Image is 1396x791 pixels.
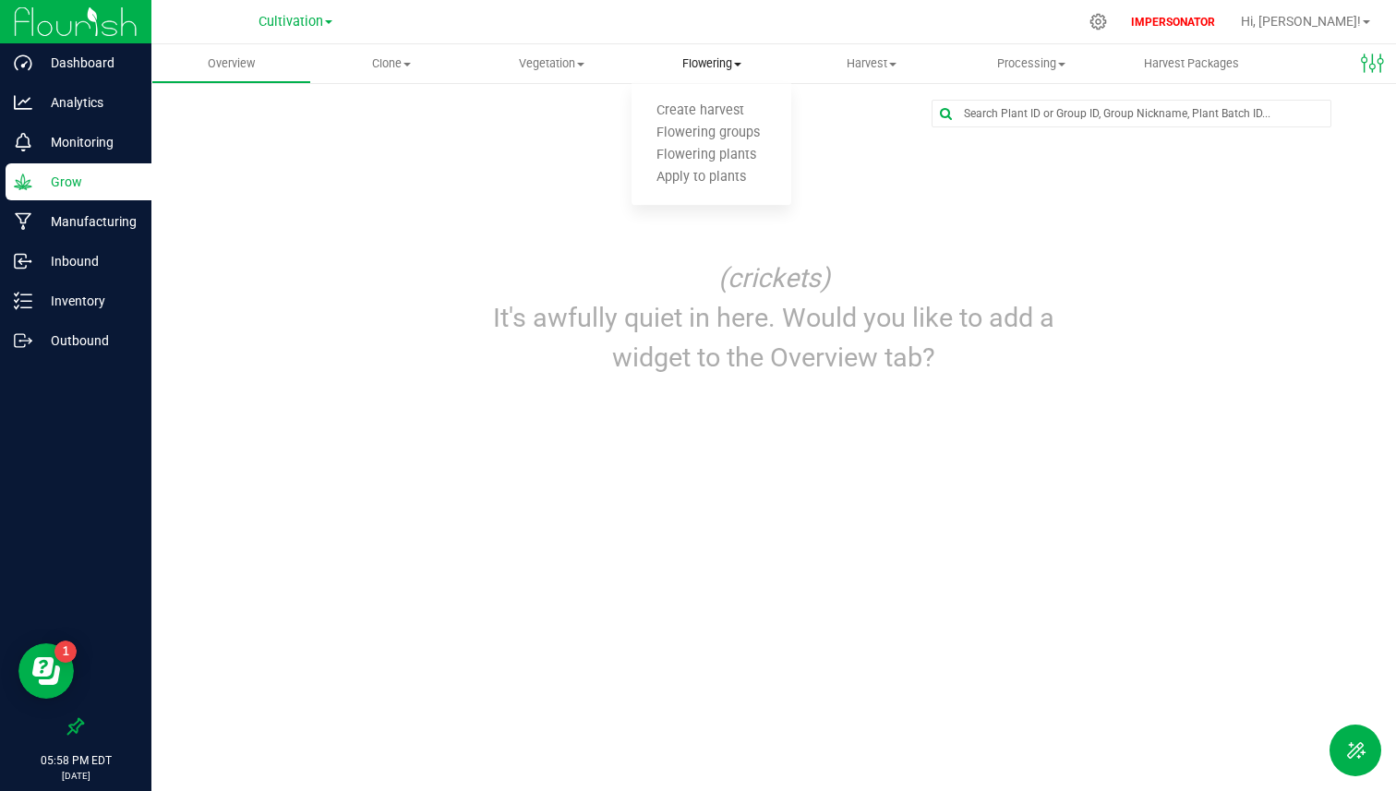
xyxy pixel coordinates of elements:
[32,250,143,272] p: Inbound
[953,55,1111,72] span: Processing
[1119,55,1264,72] span: Harvest Packages
[14,133,32,151] inline-svg: Monitoring
[259,14,323,30] span: Cultivation
[14,292,32,310] inline-svg: Inventory
[632,148,781,163] span: Flowering plants
[32,131,143,153] p: Monitoring
[952,44,1112,83] a: Processing
[32,171,143,193] p: Grow
[14,331,32,350] inline-svg: Outbound
[718,262,830,294] i: (crickets)
[14,93,32,112] inline-svg: Analytics
[32,330,143,352] p: Outbound
[312,55,470,72] span: Clone
[473,55,631,72] span: Vegetation
[632,126,785,141] span: Flowering groups
[1330,725,1381,776] button: Toggle Menu
[8,769,143,783] p: [DATE]
[151,44,311,83] a: Overview
[1087,13,1110,30] div: Manage settings
[632,55,791,72] span: Flowering
[32,210,143,233] p: Manufacturing
[14,173,32,191] inline-svg: Grow
[632,170,771,186] span: Apply to plants
[791,44,951,83] a: Harvest
[1241,14,1361,29] span: Hi, [PERSON_NAME]!
[1112,44,1271,83] a: Harvest Packages
[632,103,769,119] span: Create harvest
[1124,14,1222,30] p: IMPERSONATOR
[472,44,632,83] a: Vegetation
[8,752,143,769] p: 05:58 PM EDT
[632,44,791,83] a: Flowering Create harvest Flowering groups Flowering plants Apply to plants
[32,290,143,312] p: Inventory
[311,44,471,83] a: Clone
[14,252,32,270] inline-svg: Inbound
[18,643,74,699] iframe: Resource center
[14,54,32,72] inline-svg: Dashboard
[486,298,1061,378] p: It's awfully quiet in here. Would you like to add a widget to the Overview tab?
[933,101,1330,126] input: Search Plant ID or Group ID, Group Nickname, Plant Batch ID...
[54,641,77,663] iframe: Resource center unread badge
[32,52,143,74] p: Dashboard
[66,717,85,736] label: Pin the sidebar to full width on large screens
[32,91,143,114] p: Analytics
[183,55,280,72] span: Overview
[14,212,32,231] inline-svg: Manufacturing
[792,55,950,72] span: Harvest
